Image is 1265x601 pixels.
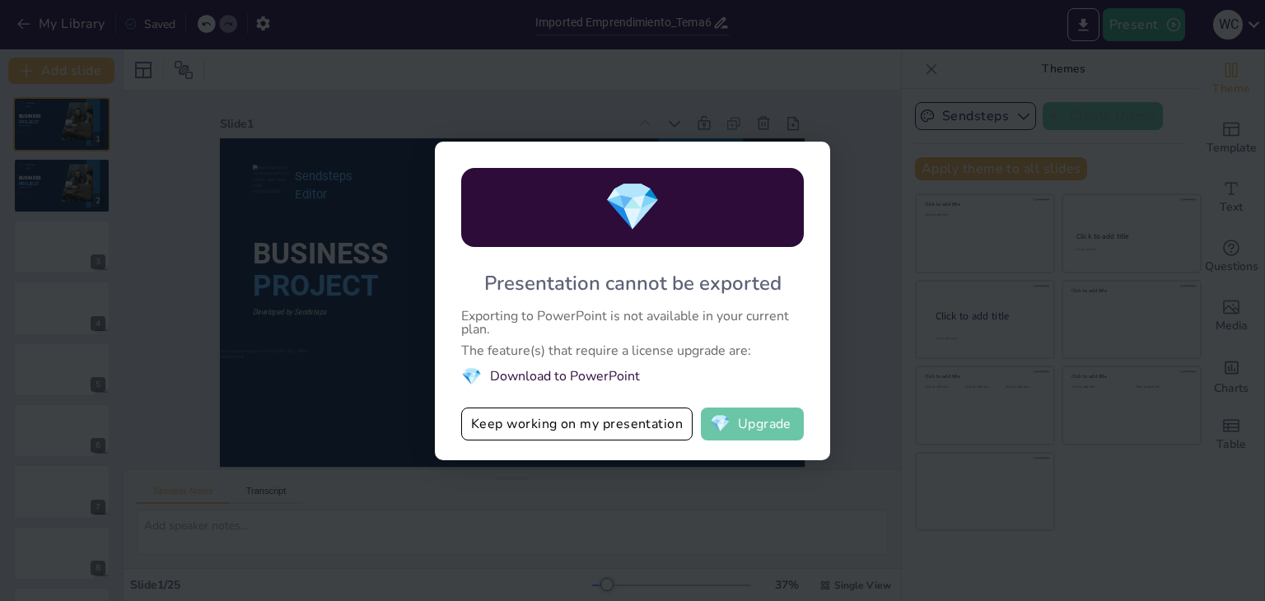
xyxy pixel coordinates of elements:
div: Presentation cannot be exported [484,270,782,296]
li: Download to PowerPoint [461,366,804,388]
button: diamondUpgrade [701,408,804,440]
div: Exporting to PowerPoint is not available in your current plan. [461,310,804,336]
span: diamond [604,175,661,239]
span: diamond [461,366,482,388]
div: The feature(s) that require a license upgrade are: [461,344,804,357]
button: Keep working on my presentation [461,408,693,440]
span: diamond [710,416,731,432]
